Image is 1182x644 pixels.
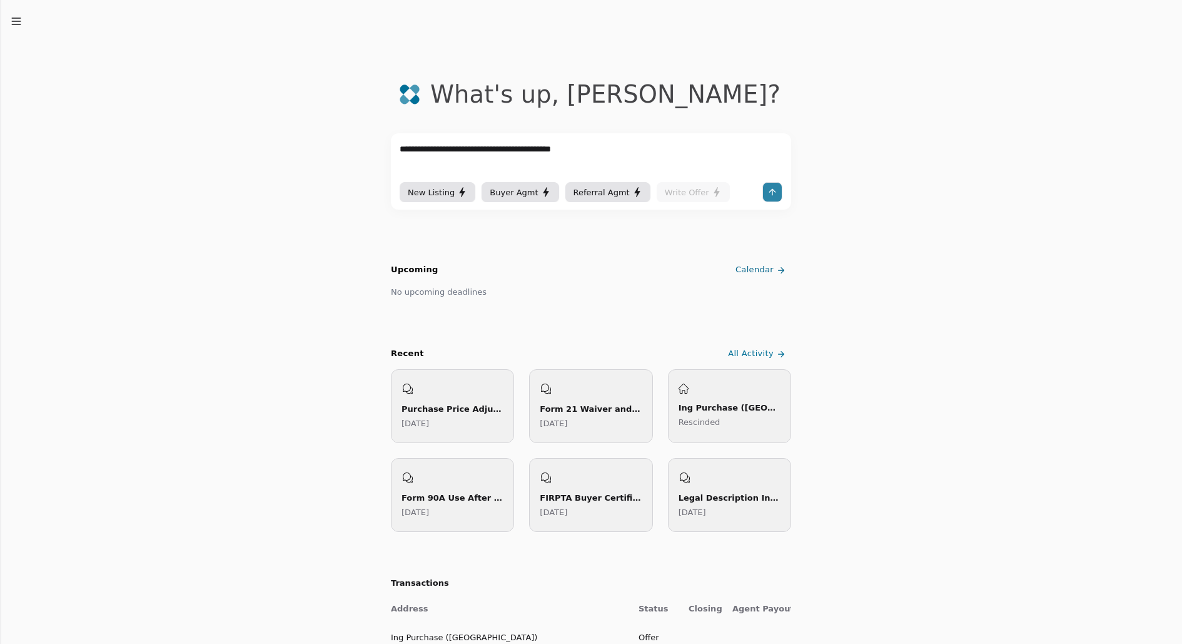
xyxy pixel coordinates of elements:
a: Ing Purchase ([GEOGRAPHIC_DATA])Rescinded [668,369,791,443]
div: Purchase Price Adjustment Process [402,402,503,416]
h2: Upcoming [391,263,438,277]
a: FIRPTA Buyer Certification Requirement[DATE] [529,458,652,532]
h2: Transactions [391,577,791,590]
a: All Activity [725,344,791,364]
div: FIRPTA Buyer Certification Requirement [540,491,642,504]
a: Legal Description Initials Requirement[DATE] [668,458,791,532]
div: Ing Purchase ([GEOGRAPHIC_DATA]) [679,401,780,414]
a: Form 21 Waiver and Rescission[DATE] [529,369,652,443]
img: logo [399,84,420,105]
span: Buyer Agmt [490,186,538,199]
div: Form 21 Waiver and Rescission [540,402,642,416]
th: Status [629,595,679,623]
th: Agent Payout [722,595,791,623]
a: Calendar [733,260,791,280]
span: Calendar [735,263,774,277]
time: Wednesday, July 23, 2025 at 7:39:04 AM [402,419,429,428]
button: Referral Agmt [565,182,650,202]
a: Form 90A Use After Waiver[DATE] [391,458,514,532]
div: New Listing [408,186,467,199]
div: Recent [391,347,424,360]
span: All Activity [728,347,774,360]
time: Sunday, July 20, 2025 at 10:27:14 PM [540,508,567,517]
div: What's up , [PERSON_NAME] ? [430,80,780,108]
time: Sunday, July 20, 2025 at 10:13:57 PM [679,508,706,517]
time: Tuesday, July 22, 2025 at 12:14:29 AM [540,419,567,428]
button: Buyer Agmt [482,182,558,202]
a: Purchase Price Adjustment Process[DATE] [391,369,514,443]
p: Rescinded [679,416,780,429]
div: Form 90A Use After Waiver [402,491,503,504]
time: Monday, July 21, 2025 at 9:57:53 PM [402,508,429,517]
button: New Listing [400,182,475,202]
span: Referral Agmt [573,186,630,199]
div: No upcoming deadlines [391,285,487,299]
div: Legal Description Initials Requirement [679,491,780,504]
th: Address [391,595,629,623]
th: Closing [679,595,722,623]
